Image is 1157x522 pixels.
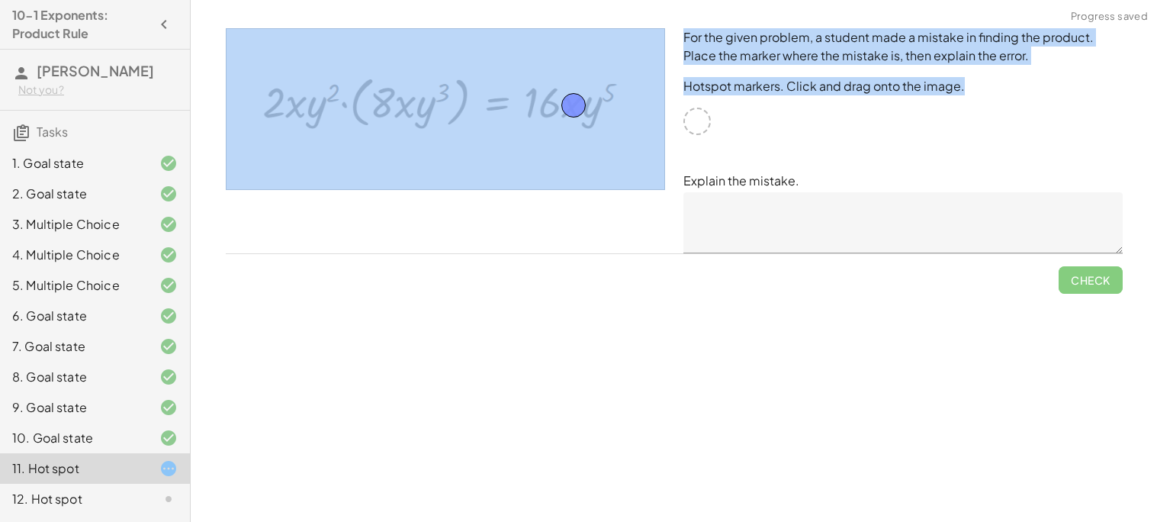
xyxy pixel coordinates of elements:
[159,398,178,417] i: Task finished and correct.
[37,62,154,79] span: [PERSON_NAME]
[12,307,135,325] div: 6. Goal state
[683,172,1123,190] p: Explain the mistake.
[12,154,135,172] div: 1. Goal state
[159,185,178,203] i: Task finished and correct.
[159,215,178,234] i: Task finished and correct.
[683,28,1123,65] p: For the given problem, a student made a mistake in finding the product. Place the marker where th...
[1071,9,1148,24] span: Progress saved
[159,246,178,264] i: Task finished and correct.
[159,154,178,172] i: Task finished and correct.
[159,490,178,508] i: Task not started.
[683,77,1123,95] p: Hotspot markers. Click and drag onto the image.
[159,368,178,386] i: Task finished and correct.
[226,28,665,190] img: b42f739e0bd79d23067a90d0ea4ccfd2288159baac1bcee117f9be6b6edde5c4.png
[12,6,150,43] h4: 10-1 Exponents: Product Rule
[12,185,135,203] div: 2. Goal state
[159,307,178,325] i: Task finished and correct.
[12,246,135,264] div: 4. Multiple Choice
[159,429,178,447] i: Task finished and correct.
[12,215,135,234] div: 3. Multiple Choice
[18,82,178,98] div: Not you?
[159,337,178,356] i: Task finished and correct.
[12,368,135,386] div: 8. Goal state
[12,429,135,447] div: 10. Goal state
[12,398,135,417] div: 9. Goal state
[12,337,135,356] div: 7. Goal state
[37,124,68,140] span: Tasks
[12,490,135,508] div: 12. Hot spot
[159,276,178,295] i: Task finished and correct.
[12,459,135,478] div: 11. Hot spot
[12,276,135,295] div: 5. Multiple Choice
[159,459,178,478] i: Task started.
